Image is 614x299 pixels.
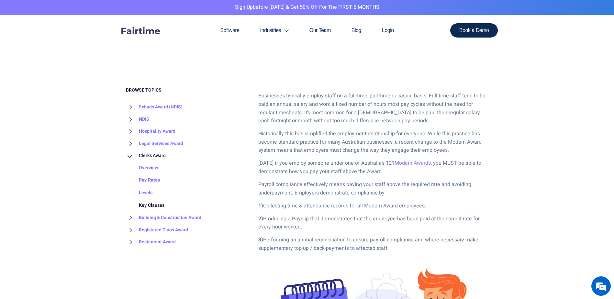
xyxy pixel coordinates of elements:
[126,113,149,126] a: NDIS
[126,138,183,150] a: Legal Services Award
[235,3,253,11] a: Sign Up
[450,23,498,38] a: Book a Demo
[126,199,164,212] a: Key Clauses
[258,215,263,223] strong: 2)
[126,174,160,187] a: Pay Rates
[126,162,158,174] a: Overview
[258,130,488,155] p: Historically this has simplified the employment relationship for everyone. While this practice ha...
[126,101,249,248] nav: BROWSE TOPICS
[372,15,404,46] a: Login
[126,236,176,248] a: Restaurant Award
[258,202,263,210] strong: 1)
[126,212,201,224] a: Building & Construction Award
[126,101,183,113] a: Schads Award (NDIS)
[250,15,299,46] a: Industries
[258,92,488,125] p: Businesses typically employ staff on a full-time, part-time or casual basis. Full time staff tend...
[258,202,488,210] p: Collecting time & attendance records for all Modern Award employees;
[126,125,175,138] a: Hospitality Award
[341,15,372,46] a: Blog
[299,15,341,46] a: Our Team
[5,3,609,12] p: before [DATE] & Get 50% Off for the FIRST 6 MONTHS
[395,159,431,167] a: Modern Awards
[126,87,249,248] div: BROWSE TOPICS
[258,236,488,252] p: Performing an annual reconciliation to ensure payroll compliance and where necessary make supplem...
[258,215,488,231] p: Producing a Payslip that demonstrates that the employee has been paid at the correct rate for eve...
[210,15,250,46] a: Software
[258,181,488,197] p: Payroll compliance effectively means paying your staff above the required rate and avoiding under...
[459,28,489,33] span: Book a Demo
[126,187,152,199] a: Levels
[126,224,188,236] a: Registered Clubs Award
[258,159,488,176] p: [DATE] if you employ someone under one of Australia’s 121 , you MUST be able to demonstrate how y...
[258,236,263,244] strong: 3)
[126,149,166,162] a: Clerks Award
